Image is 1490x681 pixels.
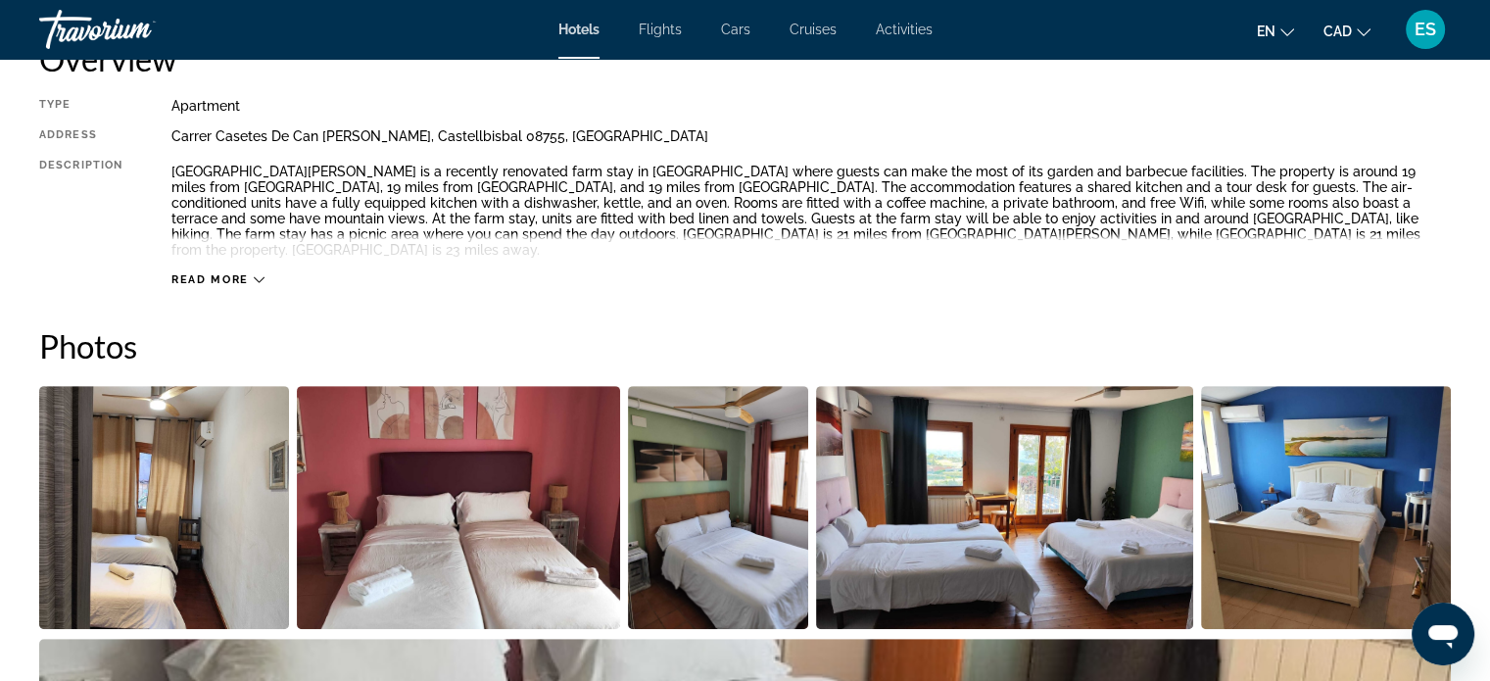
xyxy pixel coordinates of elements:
span: ES [1415,20,1436,39]
span: en [1257,24,1275,39]
button: Open full-screen image slider [628,385,809,630]
div: Description [39,159,122,263]
a: Travorium [39,4,235,55]
h2: Overview [39,39,1451,78]
div: Apartment [171,98,1451,114]
p: [GEOGRAPHIC_DATA][PERSON_NAME] is a recently renovated farm stay in [GEOGRAPHIC_DATA] where guest... [171,164,1451,258]
a: Cars [721,22,750,37]
div: Carrer Casetes De Can [PERSON_NAME], Castellbisbal 08755, [GEOGRAPHIC_DATA] [171,128,1451,144]
button: Open full-screen image slider [1201,385,1451,630]
button: Change language [1257,17,1294,45]
span: CAD [1323,24,1352,39]
button: Open full-screen image slider [39,385,289,630]
div: Address [39,128,122,144]
iframe: Button to launch messaging window [1412,603,1474,665]
a: Flights [639,22,682,37]
h2: Photos [39,326,1451,365]
button: Open full-screen image slider [297,385,620,630]
div: Type [39,98,122,114]
span: Read more [171,273,249,286]
button: Open full-screen image slider [816,385,1193,630]
button: Change currency [1323,17,1370,45]
button: Read more [171,272,264,287]
a: Hotels [558,22,600,37]
button: User Menu [1400,9,1451,50]
a: Activities [876,22,933,37]
a: Cruises [790,22,837,37]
